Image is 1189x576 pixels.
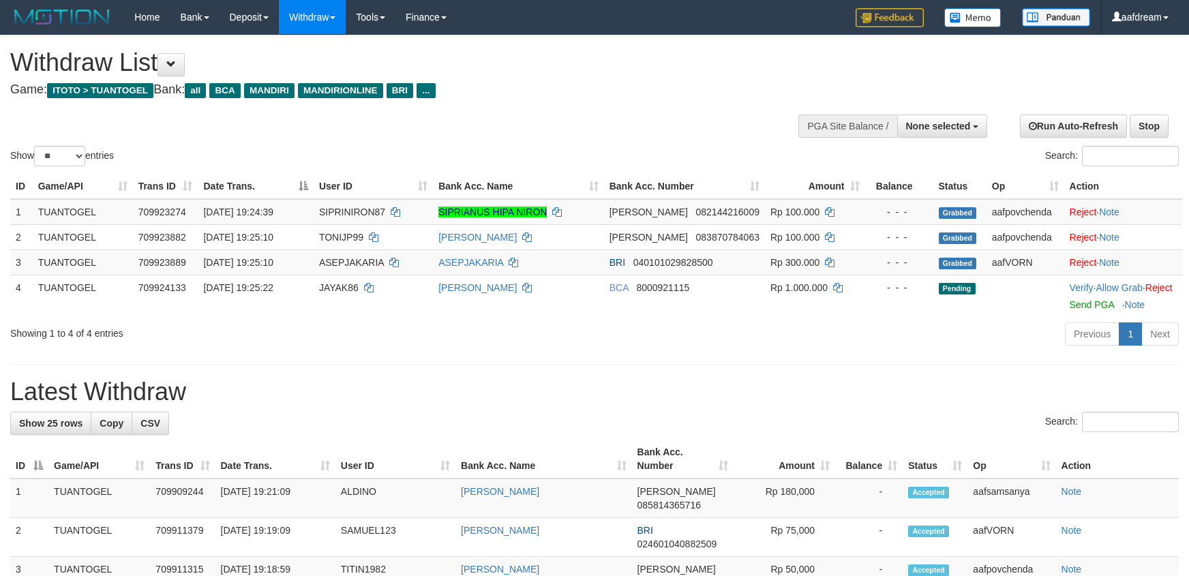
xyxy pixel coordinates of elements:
[33,199,133,225] td: TUANTOGEL
[10,7,114,27] img: MOTION_logo.png
[1145,282,1173,293] a: Reject
[798,115,897,138] div: PGA Site Balance /
[1070,232,1097,243] a: Reject
[944,8,1002,27] img: Button%20Memo.svg
[10,321,485,340] div: Showing 1 to 4 of 4 entries
[387,83,413,98] span: BRI
[140,418,160,429] span: CSV
[636,282,689,293] span: Copy 8000921115 to clipboard
[967,518,1055,557] td: aafVORN
[33,249,133,275] td: TUANTOGEL
[1099,232,1119,243] a: Note
[1082,146,1179,166] input: Search:
[604,174,765,199] th: Bank Acc. Number: activate to sort column ascending
[903,440,967,479] th: Status: activate to sort column ascending
[835,479,903,518] td: -
[1096,282,1143,293] a: Allow Grab
[637,486,716,497] span: [PERSON_NAME]
[138,232,186,243] span: 709923882
[1064,275,1182,317] td: · ·
[1062,564,1082,575] a: Note
[319,232,363,243] span: TONIJP99
[609,282,629,293] span: BCA
[1070,282,1094,293] a: Verify
[133,174,198,199] th: Trans ID: activate to sort column ascending
[939,232,977,244] span: Grabbed
[939,207,977,219] span: Grabbed
[138,207,186,217] span: 709923274
[1064,199,1182,225] td: ·
[933,174,987,199] th: Status
[637,525,653,536] span: BRI
[1099,257,1119,268] a: Note
[609,232,688,243] span: [PERSON_NAME]
[1062,525,1082,536] a: Note
[871,230,928,244] div: - - -
[871,205,928,219] div: - - -
[33,224,133,249] td: TUANTOGEL
[1130,115,1169,138] a: Stop
[633,257,713,268] span: Copy 040101029828500 to clipboard
[1062,486,1082,497] a: Note
[335,440,455,479] th: User ID: activate to sort column ascending
[1070,207,1097,217] a: Reject
[461,486,539,497] a: [PERSON_NAME]
[770,232,819,243] span: Rp 100.000
[908,564,949,576] span: Accepted
[10,275,33,317] td: 4
[150,518,215,557] td: 709911379
[1045,146,1179,166] label: Search:
[1065,322,1119,346] a: Previous
[871,281,928,294] div: - - -
[10,412,91,435] a: Show 25 rows
[48,479,150,518] td: TUANTOGEL
[203,282,273,293] span: [DATE] 19:25:22
[835,440,903,479] th: Balance: activate to sort column ascending
[1022,8,1090,27] img: panduan.png
[335,479,455,518] td: ALDINO
[987,199,1064,225] td: aafpovchenda
[48,440,150,479] th: Game/API: activate to sort column ascending
[1096,282,1145,293] span: ·
[696,232,759,243] span: Copy 083870784063 to clipboard
[939,283,976,294] span: Pending
[637,500,701,511] span: Copy 085814365716 to clipboard
[987,249,1064,275] td: aafVORN
[10,378,1179,406] h1: Latest Withdraw
[835,518,903,557] td: -
[10,199,33,225] td: 1
[91,412,132,435] a: Copy
[609,257,625,268] span: BRI
[1020,115,1127,138] a: Run Auto-Refresh
[438,232,517,243] a: [PERSON_NAME]
[632,440,734,479] th: Bank Acc. Number: activate to sort column ascending
[438,282,517,293] a: [PERSON_NAME]
[987,224,1064,249] td: aafpovchenda
[215,440,335,479] th: Date Trans.: activate to sort column ascending
[908,487,949,498] span: Accepted
[770,282,828,293] span: Rp 1.000.000
[987,174,1064,199] th: Op: activate to sort column ascending
[215,518,335,557] td: [DATE] 19:19:09
[856,8,924,27] img: Feedback.jpg
[244,83,295,98] span: MANDIRI
[319,257,384,268] span: ASEPJAKARIA
[1056,440,1179,479] th: Action
[770,257,819,268] span: Rp 300.000
[203,207,273,217] span: [DATE] 19:24:39
[203,257,273,268] span: [DATE] 19:25:10
[203,232,273,243] span: [DATE] 19:25:10
[33,275,133,317] td: TUANTOGEL
[132,412,169,435] a: CSV
[897,115,988,138] button: None selected
[696,207,759,217] span: Copy 082144216009 to clipboard
[438,257,503,268] a: ASEPJAKARIA
[1045,412,1179,432] label: Search:
[19,418,82,429] span: Show 25 rows
[33,174,133,199] th: Game/API: activate to sort column ascending
[10,518,48,557] td: 2
[138,257,186,268] span: 709923889
[10,479,48,518] td: 1
[198,174,313,199] th: Date Trans.: activate to sort column descending
[47,83,153,98] span: ITOTO > TUANTOGEL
